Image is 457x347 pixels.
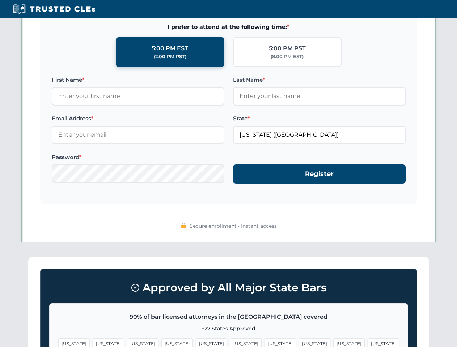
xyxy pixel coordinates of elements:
[52,153,224,162] label: Password
[11,4,97,14] img: Trusted CLEs
[233,164,406,184] button: Register
[233,126,406,144] input: Florida (FL)
[52,87,224,105] input: Enter your first name
[49,278,408,297] h3: Approved by All Major State Bars
[190,222,277,230] span: Secure enrollment • Instant access
[52,126,224,144] input: Enter your email
[58,325,399,333] p: +27 States Approved
[233,87,406,105] input: Enter your last name
[233,114,406,123] label: State
[154,53,186,60] div: (2:00 PM PST)
[269,44,306,53] div: 5:00 PM PST
[52,76,224,84] label: First Name
[58,312,399,322] p: 90% of bar licensed attorneys in the [GEOGRAPHIC_DATA] covered
[181,223,186,228] img: 🔒
[233,76,406,84] label: Last Name
[152,44,188,53] div: 5:00 PM EST
[52,114,224,123] label: Email Address
[271,53,304,60] div: (8:00 PM EST)
[52,22,406,32] span: I prefer to attend at the following time:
